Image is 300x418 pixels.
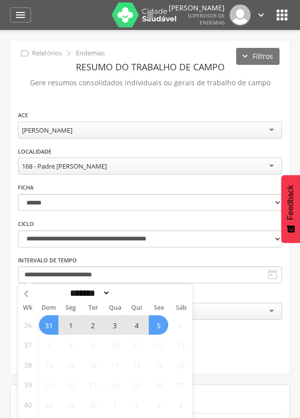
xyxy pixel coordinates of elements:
[38,305,60,311] span: Dom
[256,9,267,20] i: 
[110,288,143,298] input: Year
[61,315,80,335] span: Setembro 1, 2025
[18,184,33,192] label: Ficha
[281,175,300,243] button: Feedback - Mostrar pesquisa
[83,315,102,335] span: Setembro 2, 2025
[24,395,32,415] span: 40
[67,288,111,298] select: Month
[149,375,168,395] span: Setembro 26, 2025
[83,395,102,415] span: Setembro 30, 2025
[18,256,77,264] label: Intervalo de Tempo
[171,395,190,415] span: Outubro 4, 2025
[22,126,72,135] div: [PERSON_NAME]
[127,355,146,375] span: Setembro 18, 2025
[127,315,146,335] span: Setembro 4, 2025
[104,305,126,311] span: Qua
[18,76,282,90] p: Gere resumos consolidados individuais ou gerais de trabalho de campo
[10,7,31,22] a: 
[61,375,80,395] span: Setembro 22, 2025
[171,375,190,395] span: Setembro 27, 2025
[105,315,124,335] span: Setembro 3, 2025
[24,355,32,375] span: 38
[83,355,102,375] span: Setembro 16, 2025
[39,395,58,415] span: Setembro 28, 2025
[105,375,124,395] span: Setembro 24, 2025
[61,395,80,415] span: Setembro 29, 2025
[286,185,295,220] span: Feedback
[63,48,74,59] i: 
[127,395,146,415] span: Outubro 2, 2025
[105,355,124,375] span: Setembro 17, 2025
[267,269,279,281] i: 
[171,355,190,375] span: Setembro 20, 2025
[18,148,51,156] label: Localidade
[148,305,170,311] span: Sex
[32,49,62,57] p: Relatórios
[82,305,104,311] span: Ter
[274,7,290,23] i: 
[149,355,168,375] span: Setembro 19, 2025
[127,335,146,355] span: Setembro 11, 2025
[18,220,34,228] label: Ciclo
[169,4,225,11] p: [PERSON_NAME]
[39,375,58,395] span: Setembro 21, 2025
[14,9,26,21] i: 
[149,335,168,355] span: Setembro 12, 2025
[256,4,267,25] a: 
[22,162,107,171] div: 168 - Padre [PERSON_NAME]
[39,355,58,375] span: Setembro 14, 2025
[105,395,124,415] span: Outubro 1, 2025
[18,58,282,76] header: Resumo do Trabalho de Campo
[61,335,80,355] span: Setembro 8, 2025
[24,335,32,355] span: 37
[19,48,30,59] i: 
[76,49,105,57] p: Endemias
[170,305,192,311] span: Sáb
[236,48,280,65] button: Filtros
[149,395,168,415] span: Outubro 3, 2025
[83,335,102,355] span: Setembro 9, 2025
[144,9,156,21] i: 
[24,375,32,395] span: 39
[39,315,58,335] span: Agosto 31, 2025
[105,335,124,355] span: Setembro 10, 2025
[61,355,80,375] span: Setembro 15, 2025
[188,12,225,26] span: Supervisor de Endemias
[171,335,190,355] span: Setembro 13, 2025
[149,315,168,335] span: Setembro 5, 2025
[171,315,190,335] span: Setembro 6, 2025
[83,375,102,395] span: Setembro 23, 2025
[18,301,38,315] span: Wk
[60,305,82,311] span: Seg
[39,335,58,355] span: Setembro 7, 2025
[24,315,32,335] span: 36
[127,375,146,395] span: Setembro 25, 2025
[18,111,28,119] label: ACE
[144,4,156,25] a: 
[126,305,148,311] span: Qui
